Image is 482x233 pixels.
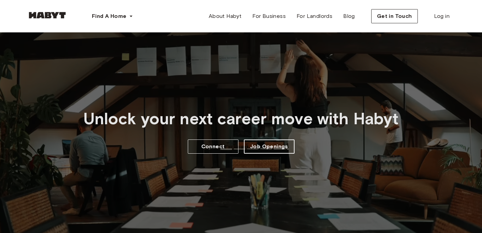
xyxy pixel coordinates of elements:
[371,9,418,23] button: Get in Touch
[83,109,399,129] span: Unlock your next career move with Habyt
[343,12,355,20] span: Blog
[201,143,225,151] span: Connect
[27,12,68,19] img: Habyt
[209,12,242,20] span: About Habyt
[86,9,138,23] button: Find A Home
[92,12,126,20] span: Find A Home
[247,9,291,23] a: For Business
[338,9,360,23] a: Blog
[429,9,455,23] a: Log in
[434,12,450,20] span: Log in
[291,9,338,23] a: For Landlords
[377,12,412,20] span: Get in Touch
[244,139,295,154] a: Job Openings
[203,9,247,23] a: About Habyt
[297,12,332,20] span: For Landlords
[250,143,288,151] span: Job Openings
[252,12,286,20] span: For Business
[188,139,238,154] a: Connect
